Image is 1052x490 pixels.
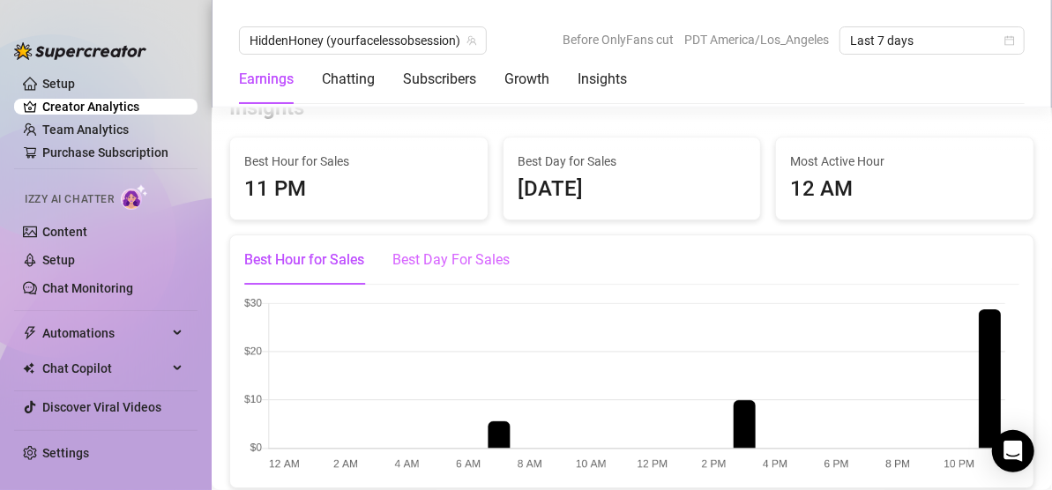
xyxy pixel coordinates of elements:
img: AI Chatter [121,184,148,210]
span: team [466,35,477,46]
div: [DATE] [518,173,747,206]
div: 12 AM [790,173,1019,206]
a: Settings [42,446,89,460]
span: Before OnlyFans cut [563,26,674,53]
div: 11 PM [244,173,474,206]
div: Chatting [322,69,375,90]
div: Subscribers [403,69,476,90]
span: Chat Copilot [42,354,168,382]
a: Discover Viral Videos [42,400,161,414]
span: calendar [1004,35,1015,46]
span: Most Active Hour [790,152,1019,171]
a: Content [42,225,87,239]
span: Automations [42,319,168,347]
img: logo-BBDzfeDw.svg [14,42,146,60]
div: Earnings [239,69,294,90]
span: thunderbolt [23,326,37,340]
span: Best Day for Sales [518,152,747,171]
a: Team Analytics [42,122,129,137]
div: Insights [578,69,627,90]
a: Setup [42,77,75,91]
div: Best Day For Sales [392,249,510,271]
div: Growth [504,69,549,90]
h3: Insights [229,94,304,122]
span: Last 7 days [850,27,1014,54]
span: Best Hour for Sales [244,152,474,171]
div: Open Intercom Messenger [992,430,1034,472]
a: Setup [42,253,75,267]
a: Purchase Subscription [42,145,168,160]
div: Best Hour for Sales [244,249,364,271]
a: Creator Analytics [42,93,183,121]
img: Chat Copilot [23,362,34,375]
a: Chat Monitoring [42,281,133,295]
span: HiddenHoney (yourfacelessobsession) [250,27,476,54]
span: Izzy AI Chatter [25,191,114,208]
span: PDT America/Los_Angeles [684,26,829,53]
